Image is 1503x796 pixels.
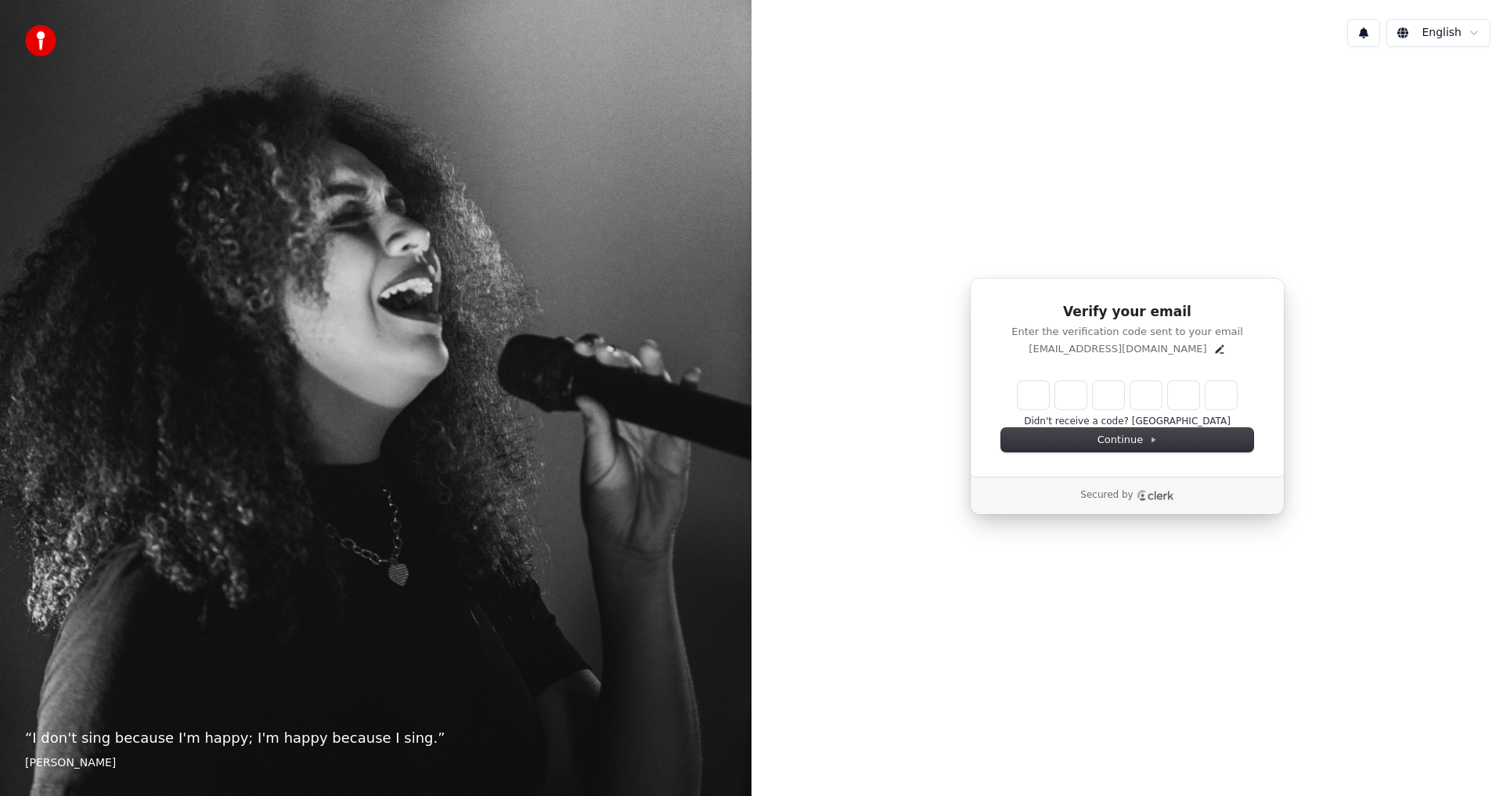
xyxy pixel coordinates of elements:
[1001,325,1253,339] p: Enter the verification code sent to your email
[1001,303,1253,322] h1: Verify your email
[1213,343,1226,355] button: Edit
[1024,416,1231,428] button: Didn't receive a code? [GEOGRAPHIC_DATA]
[1098,433,1157,447] span: Continue
[1001,428,1253,452] button: Continue
[25,25,56,56] img: youka
[1029,342,1206,356] p: [EMAIL_ADDRESS][DOMAIN_NAME]
[1018,381,1268,409] input: Enter verification code
[1080,489,1133,502] p: Secured by
[1137,490,1174,501] a: Clerk logo
[25,755,726,771] footer: [PERSON_NAME]
[25,727,726,749] p: “ I don't sing because I'm happy; I'm happy because I sing. ”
